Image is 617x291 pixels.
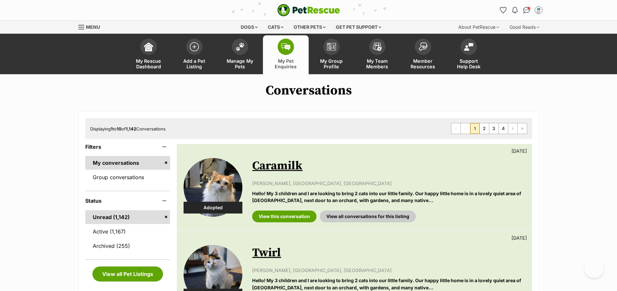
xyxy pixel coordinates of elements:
[90,126,166,131] span: Displaying to of Conversations
[363,58,392,69] span: My Team Members
[252,159,302,173] a: Caramilk
[289,21,330,34] div: Other pets
[271,58,300,69] span: My Pet Enquiries
[511,147,527,154] p: [DATE]
[522,5,532,15] a: Conversations
[263,21,288,34] div: Cats
[126,126,136,131] strong: 1,142
[400,35,446,74] a: Member Resources
[320,211,416,222] a: View all conversations for this listing
[454,58,483,69] span: Support Help Desk
[252,180,525,187] p: [PERSON_NAME], [GEOGRAPHIC_DATA], [GEOGRAPHIC_DATA]
[446,35,492,74] a: Support Help Desk
[331,21,386,34] div: Get pet support
[309,35,354,74] a: My Group Profile
[535,7,542,13] img: Belle Vie Animal Rescue profile pic
[584,258,604,278] iframe: Help Scout Beacon - Open
[86,24,100,30] span: Menu
[171,35,217,74] a: Add a Pet Listing
[464,43,473,51] img: help-desk-icon-fdf02630f3aa405de69fd3d07c3f3aa587a6932b1a1747fa1d2bba05be0121f9.svg
[144,42,153,51] img: dashboard-icon-eb2f2d2d3e046f16d808141f083e7271f6b2e854fb5c12c21221c1fb7104beca.svg
[85,225,170,238] a: Active (1,167)
[354,35,400,74] a: My Team Members
[408,58,438,69] span: Member Resources
[85,144,170,150] header: Filters
[533,5,544,15] button: My account
[85,239,170,253] a: Archived (255)
[510,5,520,15] button: Notifications
[511,234,527,241] p: [DATE]
[252,190,525,204] p: Hello! My 3 children and I are looking to bring 2 cats into our little family. Our happy little h...
[225,58,255,69] span: Manage My Pets
[78,21,105,32] a: Menu
[277,4,340,16] a: PetRescue
[461,123,470,134] span: Previous page
[418,42,428,51] img: member-resources-icon-8e73f808a243e03378d46382f2149f9095a855e16c252ad45f914b54edf8863c.svg
[85,156,170,170] a: My conversations
[190,42,199,51] img: add-pet-listing-icon-0afa8454b4691262ce3f59096e99ab1cd57d4a30225e0717b998d2c9b9846f56.svg
[518,123,527,134] a: Last page
[508,123,517,134] a: Next page
[523,7,530,13] img: chat-41dd97257d64d25036548639549fe6c8038ab92f7586957e7f3b1b290dea8141.svg
[451,123,527,134] nav: Pagination
[263,35,309,74] a: My Pet Enquiries
[235,43,245,51] img: manage-my-pets-icon-02211641906a0b7f246fdf0571729dbe1e7629f14944591b6c1af311fb30b64b.svg
[184,158,242,217] img: Caramilk
[252,277,525,291] p: Hello! My 3 children and I are looking to bring 2 cats into our little family. Our happy little h...
[317,58,346,69] span: My Group Profile
[470,123,479,134] span: Page 1
[451,123,461,134] span: First page
[252,211,317,222] a: View this conversation
[126,35,171,74] a: My Rescue Dashboard
[454,21,504,34] div: About PetRescue
[252,246,281,260] a: Twirl
[498,5,544,15] ul: Account quick links
[489,123,498,134] a: Page 3
[327,43,336,51] img: group-profile-icon-3fa3cf56718a62981997c0bc7e787c4b2cf8bcc04b72c1350f741eb67cf2f40e.svg
[512,7,517,13] img: notifications-46538b983faf8c2785f20acdc204bb7945ddae34d4c08c2a6579f10ce5e182be.svg
[217,35,263,74] a: Manage My Pets
[281,43,290,50] img: pet-enquiries-icon-7e3ad2cf08bfb03b45e93fb7055b45f3efa6380592205ae92323e6603595dc1f.svg
[499,123,508,134] a: Page 4
[184,202,242,214] div: Adopted
[85,198,170,204] header: Status
[277,4,340,16] img: logo-e224e6f780fb5917bec1dbf3a21bbac754714ae5b6737aabdf751b685950b380.svg
[180,58,209,69] span: Add a Pet Listing
[85,210,170,224] a: Unread (1,142)
[134,58,163,69] span: My Rescue Dashboard
[505,21,544,34] div: Good Reads
[373,43,382,51] img: team-members-icon-5396bd8760b3fe7c0b43da4ab00e1e3bb1a5d9ba89233759b79545d2d3fc5d0d.svg
[111,126,113,131] strong: 1
[252,267,525,274] p: [PERSON_NAME], [GEOGRAPHIC_DATA], [GEOGRAPHIC_DATA]
[236,21,262,34] div: Dogs
[85,170,170,184] a: Group conversations
[92,266,163,282] a: View all Pet Listings
[117,126,122,131] strong: 10
[498,5,509,15] a: Favourites
[480,123,489,134] a: Page 2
